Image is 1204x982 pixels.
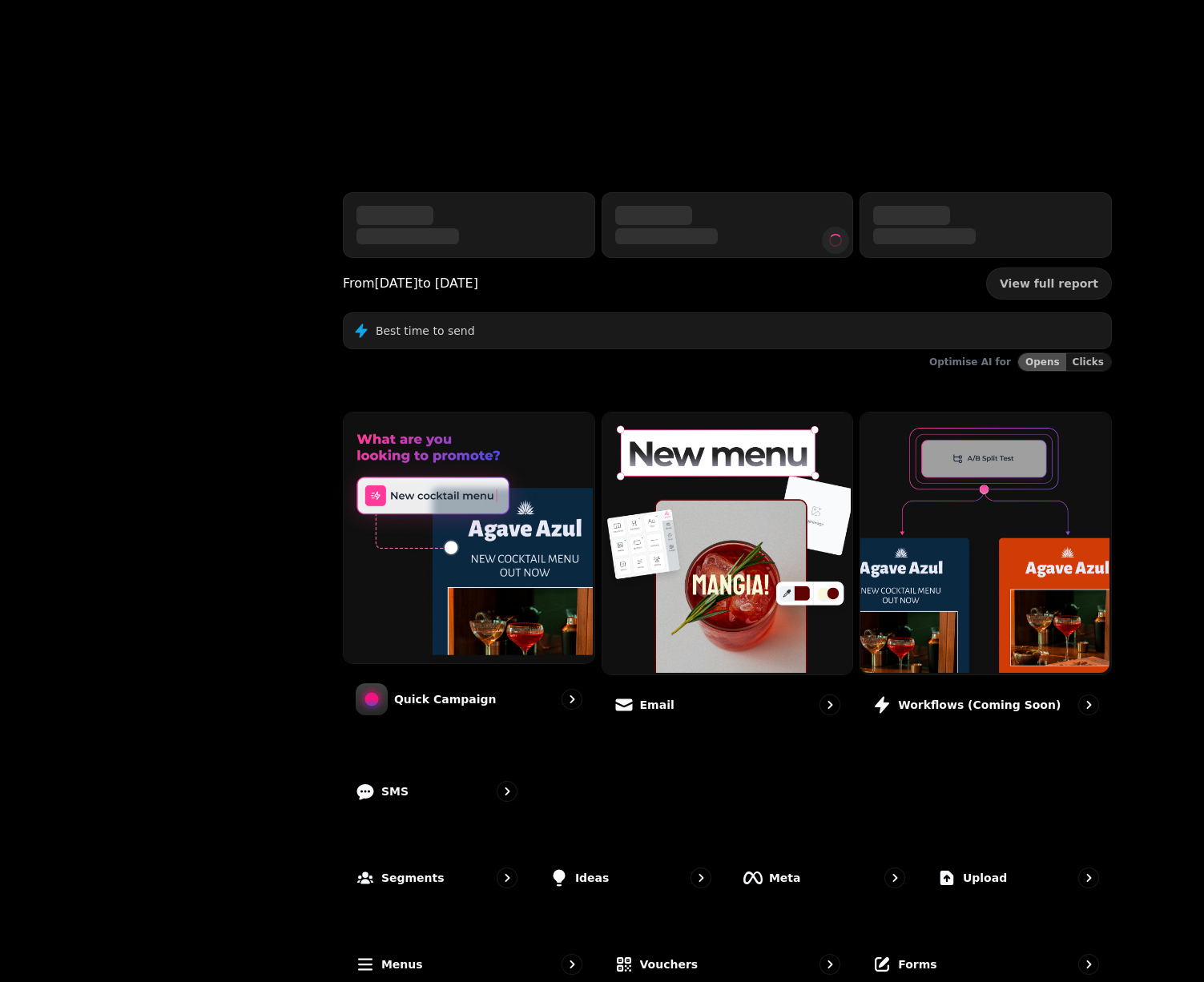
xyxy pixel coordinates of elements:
img: Email [601,411,852,673]
svg: go to [564,956,580,972]
p: Menus [381,956,423,972]
button: Opens [1018,353,1066,371]
p: Segments [381,870,445,886]
p: Optimise AI for [929,356,1011,368]
a: Ideas [537,855,724,901]
a: EmailEmail [602,412,854,728]
svg: go to [822,956,838,972]
svg: go to [1081,870,1097,886]
span: Opens [1025,357,1060,367]
svg: go to [1081,956,1097,972]
a: Meta [731,855,918,901]
p: From [DATE] to [DATE] [343,274,478,293]
p: Quick Campaign [394,691,497,707]
p: Email [640,697,674,713]
a: Segments [343,855,530,901]
a: Upload [924,855,1112,901]
p: Best time to send [376,323,475,339]
p: Workflows (coming soon) [898,697,1061,713]
a: Quick CampaignQuick Campaign [343,412,595,728]
button: Clicks [1066,353,1111,371]
svg: go to [499,783,515,799]
p: Upload [963,870,1007,886]
svg: go to [822,697,838,713]
svg: go to [693,870,709,886]
p: Meta [769,870,801,886]
span: Clicks [1073,357,1104,367]
img: Workflows (coming soon) [859,411,1109,673]
svg: go to [564,691,580,707]
p: SMS [381,783,409,799]
svg: go to [499,870,515,886]
svg: go to [1081,697,1097,713]
a: SMS [343,768,530,815]
button: refresh [822,227,849,254]
svg: go to [887,870,903,886]
img: Quick Campaign [342,411,593,662]
p: Ideas [575,870,610,886]
a: Workflows (coming soon)Workflows (coming soon) [860,412,1112,728]
a: View full report [986,268,1112,300]
p: Vouchers [640,956,699,972]
p: Forms [898,956,936,972]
